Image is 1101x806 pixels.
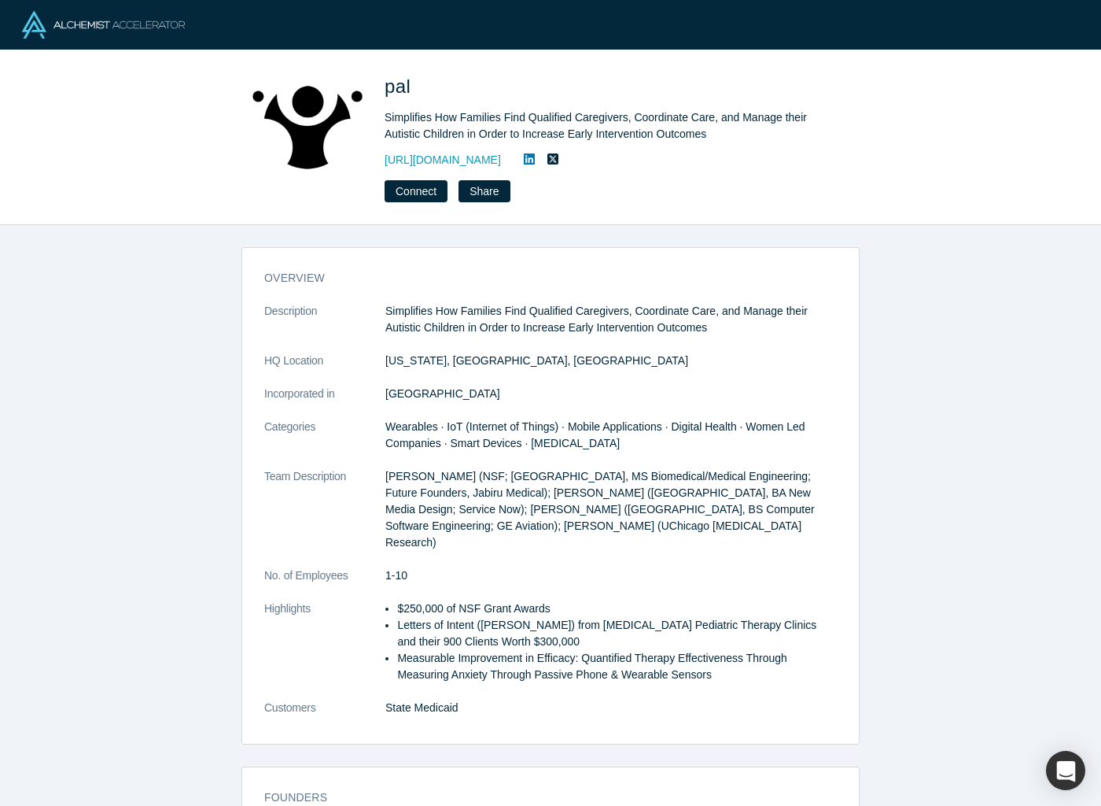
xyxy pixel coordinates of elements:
span: Wearables · IoT (Internet of Things) · Mobile Applications · Digital Health · Women Led Companies... [385,420,805,449]
p: Simplifies How Families Find Qualified Caregivers, Coordinate Care, and Manage their Autistic Chi... [385,303,837,336]
button: Share [458,180,510,202]
dd: [GEOGRAPHIC_DATA] [385,386,837,402]
dt: HQ Location [264,353,385,386]
span: pal [385,76,416,97]
dt: Team Description [264,468,385,568]
dt: Categories [264,419,385,468]
img: pal's Logo [252,72,363,183]
dt: Description [264,303,385,353]
li: Measurable Improvement in Efficacy: Quantified Therapy Effectiveness Through Measuring Anxiety Th... [397,650,837,683]
dd: [US_STATE], [GEOGRAPHIC_DATA], [GEOGRAPHIC_DATA] [385,353,837,369]
a: [URL][DOMAIN_NAME] [385,152,501,168]
h3: overview [264,270,815,287]
button: Connect [385,180,447,202]
dt: No. of Employees [264,568,385,601]
li: Letters of Intent ([PERSON_NAME]) from [MEDICAL_DATA] Pediatric Therapy Clinics and their 900 Cli... [397,617,837,650]
dd: State Medicaid [385,700,837,716]
li: $250,000 of NSF Grant Awards [397,601,837,617]
dt: Customers [264,700,385,733]
p: [PERSON_NAME] (NSF; [GEOGRAPHIC_DATA], MS Biomedical/Medical Engineering; Future Founders, Jabiru... [385,468,837,551]
dt: Highlights [264,601,385,700]
div: Simplifies How Families Find Qualified Caregivers, Coordinate Care, and Manage their Autistic Chi... [385,109,825,142]
dt: Incorporated in [264,386,385,419]
dd: 1-10 [385,568,837,584]
h3: Founders [264,789,815,806]
img: Alchemist Logo [22,11,185,39]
